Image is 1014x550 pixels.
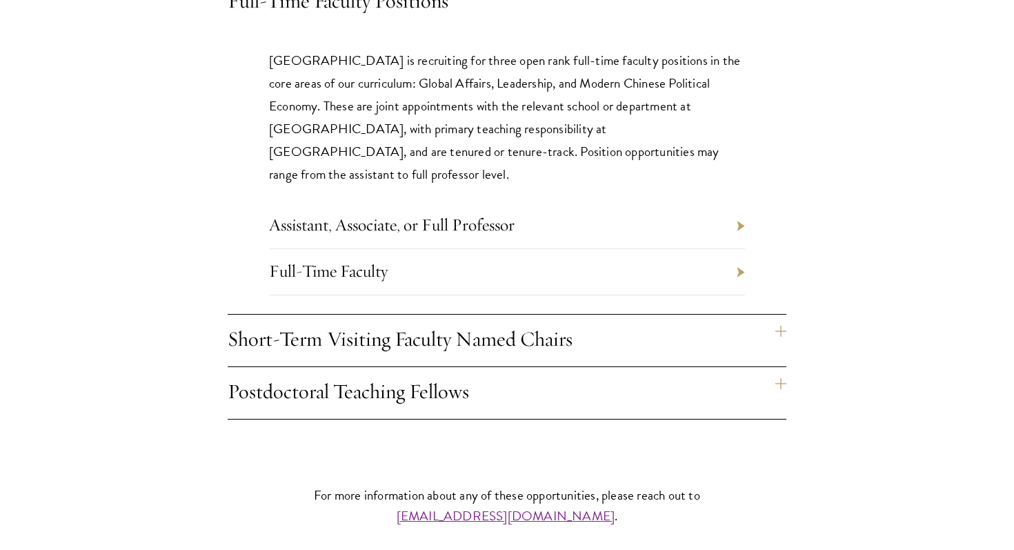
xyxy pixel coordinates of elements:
[269,214,515,235] a: Assistant, Associate, or Full Professor
[397,506,615,526] a: [EMAIL_ADDRESS][DOMAIN_NAME]
[228,315,786,366] h4: Short-Term Visiting Faculty Named Chairs
[228,367,786,419] h4: Postdoctoral Teaching Fellows
[269,49,745,186] p: [GEOGRAPHIC_DATA] is recruiting for three open rank full-time faculty positions in the core areas...
[269,260,388,282] a: Full-Time Faculty
[135,485,879,525] p: For more information about any of these opportunities, please reach out to .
